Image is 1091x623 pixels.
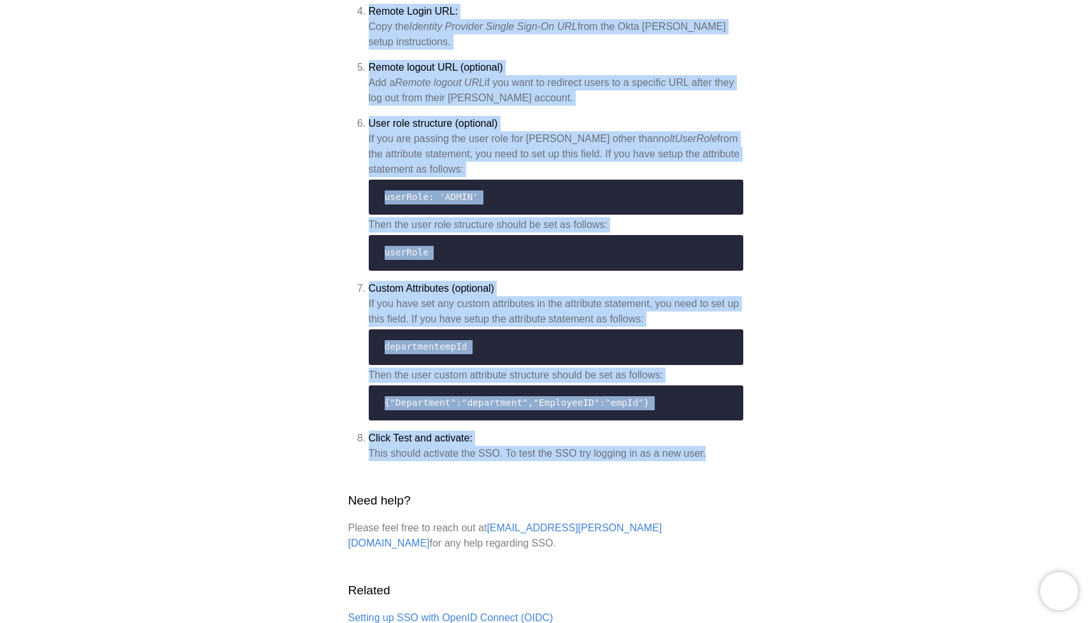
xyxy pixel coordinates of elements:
strong: User role structure (optional) [369,118,498,129]
h2: Need help? [348,492,743,510]
em: Remote logout URL [395,77,485,88]
em: Identity Provider Single Sign-On URL [410,21,578,32]
h2: Related [348,582,743,600]
a: [EMAIL_ADDRESS][PERSON_NAME][DOMAIN_NAME] [348,522,662,548]
div: Copy the from the Okta [PERSON_NAME] setup instructions. [369,19,743,50]
span: department [385,341,440,352]
div: If you have set any custom attributes in the attribute statement, you need to set up this field. ... [369,296,743,420]
a: Setting up SSO with OpenID Connect (OIDC) [348,612,553,623]
span: {"Department":"department","EmployeeID":"empId"} [385,397,650,408]
code: empId [377,335,735,359]
em: noltUserRole [659,133,717,144]
div: This should activate the SSO. To test the SSO try logging in as a new user. [369,446,743,461]
iframe: Chatra live chat [1040,572,1078,610]
p: Please feel free to reach out at for any help regarding SSO. [348,520,743,551]
div: If you are passing the user role for [PERSON_NAME] other than from the attribute statement, you n... [369,131,743,271]
div: Add a if you want to redirect users to a specific URL after they log out from their [PERSON_NAME]... [369,75,743,106]
span: userRole [385,247,429,257]
span: userRole: 'ADMIN' [385,192,478,202]
strong: Remote Login URL: [369,6,459,17]
strong: Custom Attributes (optional) [369,283,494,294]
strong: Remote logout URL (optional) [369,62,503,73]
strong: Click Test and activate: [369,433,473,443]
